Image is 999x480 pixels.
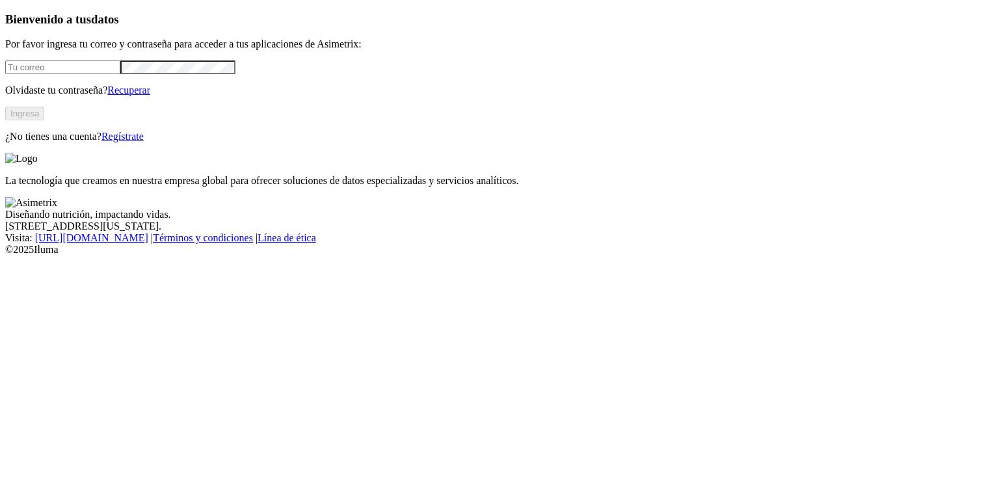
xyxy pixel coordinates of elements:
[5,232,994,244] div: Visita : | |
[91,12,119,26] span: datos
[5,85,994,96] p: Olvidaste tu contraseña?
[5,209,994,220] div: Diseñando nutrición, impactando vidas.
[5,38,994,50] p: Por favor ingresa tu correo y contraseña para acceder a tus aplicaciones de Asimetrix:
[5,175,994,187] p: La tecnología que creamos en nuestra empresa global para ofrecer soluciones de datos especializad...
[258,232,316,243] a: Línea de ética
[5,153,38,165] img: Logo
[107,85,150,96] a: Recuperar
[5,12,994,27] h3: Bienvenido a tus
[5,220,994,232] div: [STREET_ADDRESS][US_STATE].
[5,244,994,256] div: © 2025 Iluma
[35,232,148,243] a: [URL][DOMAIN_NAME]
[101,131,144,142] a: Regístrate
[5,107,44,120] button: Ingresa
[153,232,253,243] a: Términos y condiciones
[5,60,120,74] input: Tu correo
[5,197,57,209] img: Asimetrix
[5,131,994,142] p: ¿No tienes una cuenta?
